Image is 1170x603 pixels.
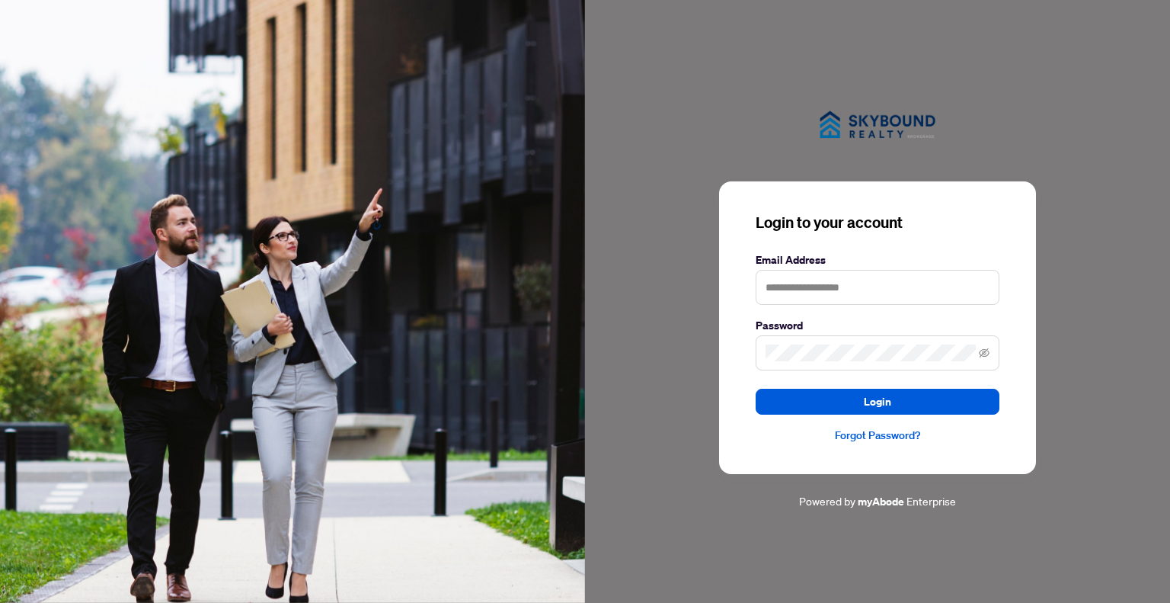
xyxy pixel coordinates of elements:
[756,212,999,233] h3: Login to your account
[756,389,999,415] button: Login
[756,252,999,268] label: Email Address
[864,390,891,414] span: Login
[979,348,989,358] span: eye-invisible
[906,494,956,508] span: Enterprise
[799,494,855,508] span: Powered by
[756,427,999,444] a: Forgot Password?
[756,317,999,334] label: Password
[801,93,954,156] img: ma-logo
[858,493,904,510] a: myAbode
